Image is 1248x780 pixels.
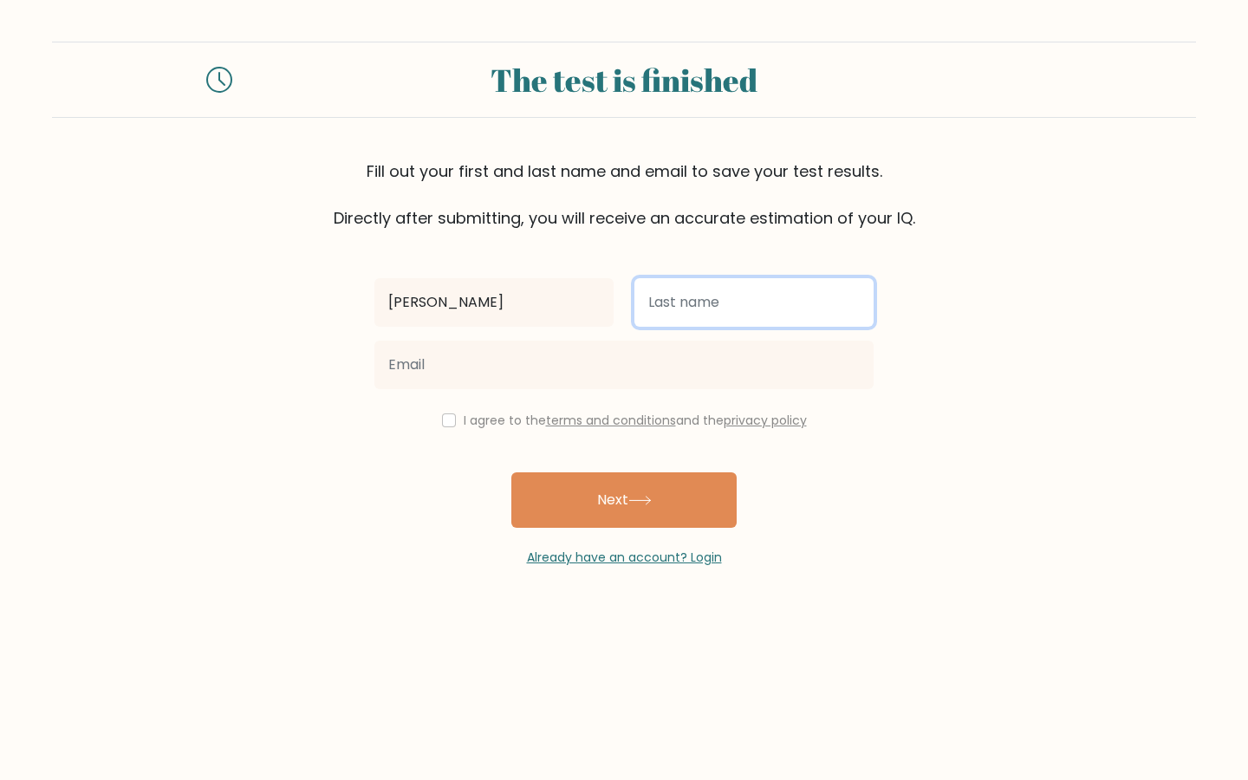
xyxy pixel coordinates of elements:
input: First name [374,278,614,327]
a: Already have an account? Login [527,549,722,566]
input: Email [374,341,874,389]
a: privacy policy [724,412,807,429]
input: Last name [634,278,874,327]
div: Fill out your first and last name and email to save your test results. Directly after submitting,... [52,159,1196,230]
a: terms and conditions [546,412,676,429]
div: The test is finished [253,56,995,103]
button: Next [511,472,737,528]
label: I agree to the and the [464,412,807,429]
